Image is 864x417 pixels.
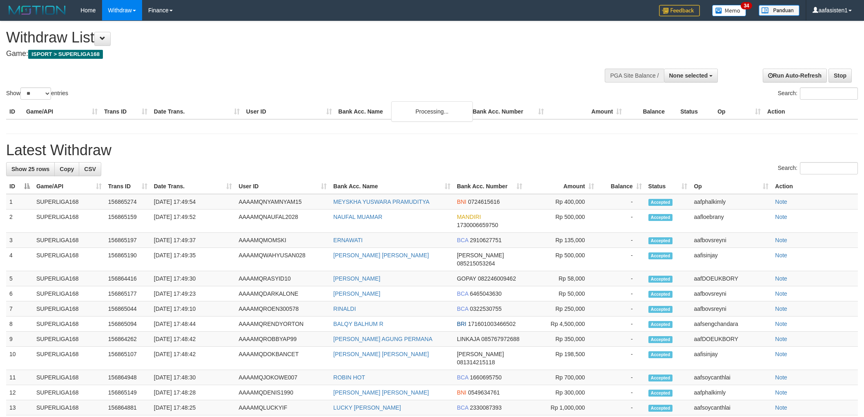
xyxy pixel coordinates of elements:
[333,321,383,327] a: BALQY BALHUM R
[454,179,526,194] th: Bank Acc. Number: activate to sort column ascending
[690,301,772,317] td: aafbovsreyni
[235,347,330,370] td: AAAAMQDOKBANCET
[648,199,673,206] span: Accepted
[690,347,772,370] td: aafisinjay
[105,370,151,385] td: 156864948
[6,142,858,158] h1: Latest Withdraw
[778,162,858,174] label: Search:
[648,252,673,259] span: Accepted
[526,248,597,271] td: Rp 500,000
[470,306,502,312] span: Copy 0322530755 to clipboard
[778,87,858,100] label: Search:
[772,179,858,194] th: Action
[105,194,151,210] td: 156865274
[468,389,500,396] span: Copy 0549634761 to clipboard
[235,332,330,347] td: AAAAMQROBBYAP99
[333,404,401,411] a: LUCKY [PERSON_NAME]
[669,72,708,79] span: None selected
[457,321,466,327] span: BRI
[690,248,772,271] td: aafisinjay
[79,162,101,176] a: CSV
[6,332,33,347] td: 9
[391,101,473,122] div: Processing...
[677,104,714,119] th: Status
[597,385,645,400] td: -
[597,210,645,233] td: -
[690,210,772,233] td: aafloebrany
[6,385,33,400] td: 12
[597,248,645,271] td: -
[235,385,330,400] td: AAAAMQDENIS1990
[105,385,151,400] td: 156865149
[151,194,236,210] td: [DATE] 17:49:54
[457,222,498,228] span: Copy 1730006659750 to clipboard
[763,69,827,83] a: Run Auto-Refresh
[659,5,700,16] img: Feedback.jpg
[33,233,105,248] td: SUPERLIGA168
[759,5,799,16] img: panduan.png
[597,332,645,347] td: -
[151,210,236,233] td: [DATE] 17:49:52
[33,317,105,332] td: SUPERLIGA168
[151,347,236,370] td: [DATE] 17:48:42
[6,233,33,248] td: 3
[775,351,787,357] a: Note
[333,275,380,282] a: [PERSON_NAME]
[6,194,33,210] td: 1
[526,179,597,194] th: Amount: activate to sort column ascending
[597,370,645,385] td: -
[690,286,772,301] td: aafbovsreyni
[33,210,105,233] td: SUPERLIGA168
[690,317,772,332] td: aafsengchandara
[33,248,105,271] td: SUPERLIGA168
[597,271,645,286] td: -
[764,104,858,119] th: Action
[235,233,330,248] td: AAAAMQMOMSKI
[468,321,516,327] span: Copy 171601003466502 to clipboard
[151,104,243,119] th: Date Trans.
[6,400,33,415] td: 13
[648,375,673,381] span: Accepted
[105,301,151,317] td: 156865044
[648,276,673,283] span: Accepted
[690,332,772,347] td: aafDOEUKBORY
[625,104,677,119] th: Balance
[151,332,236,347] td: [DATE] 17:48:42
[597,194,645,210] td: -
[105,233,151,248] td: 156865197
[690,179,772,194] th: Op: activate to sort column ascending
[526,194,597,210] td: Rp 400,000
[690,370,772,385] td: aafsoycanthlai
[333,306,356,312] a: RINALDI
[478,275,516,282] span: Copy 082246009462 to clipboard
[597,317,645,332] td: -
[151,271,236,286] td: [DATE] 17:49:30
[6,104,23,119] th: ID
[6,248,33,271] td: 4
[690,385,772,400] td: aafphalkimly
[800,162,858,174] input: Search:
[648,237,673,244] span: Accepted
[6,29,568,46] h1: Withdraw List
[105,248,151,271] td: 156865190
[333,336,432,342] a: [PERSON_NAME] AGUNG PERMANA
[648,336,673,343] span: Accepted
[468,198,500,205] span: Copy 0724615616 to clipboard
[28,50,103,59] span: ISPORT > SUPERLIGA168
[597,347,645,370] td: -
[105,347,151,370] td: 156865107
[11,166,49,172] span: Show 25 rows
[6,317,33,332] td: 8
[243,104,335,119] th: User ID
[526,286,597,301] td: Rp 50,000
[470,290,502,297] span: Copy 6465043630 to clipboard
[33,194,105,210] td: SUPERLIGA168
[151,370,236,385] td: [DATE] 17:48:30
[470,374,502,381] span: Copy 1660695750 to clipboard
[333,198,429,205] a: MEYSKHA YUSWARA PRAMUDITYA
[690,233,772,248] td: aafbovsreyni
[33,332,105,347] td: SUPERLIGA168
[235,210,330,233] td: AAAAMQNAUFAL2028
[775,252,787,259] a: Note
[20,87,51,100] select: Showentries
